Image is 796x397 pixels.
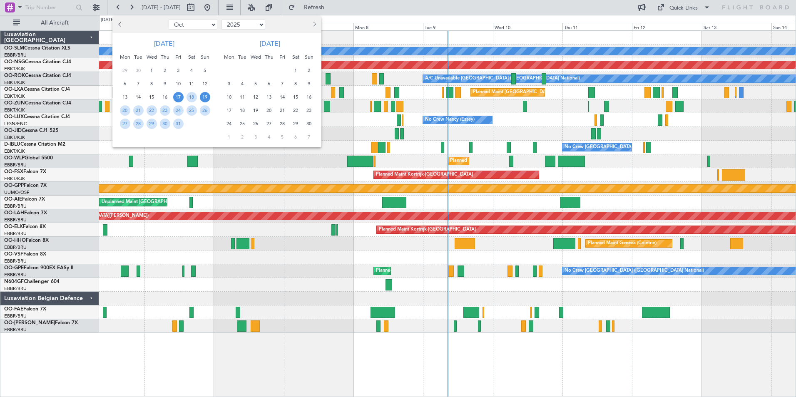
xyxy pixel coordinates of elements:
span: 7 [133,79,144,89]
div: 10-11-2025 [222,90,236,104]
div: Tue [236,50,249,64]
div: 3-10-2025 [172,64,185,77]
div: 19-11-2025 [249,104,262,117]
span: 25 [237,119,248,129]
div: 2-11-2025 [302,64,316,77]
div: 11-10-2025 [185,77,198,90]
div: 18-11-2025 [236,104,249,117]
div: 13-11-2025 [262,90,276,104]
span: 6 [291,132,301,142]
div: 27-10-2025 [118,117,132,130]
span: 19 [251,105,261,116]
div: 22-10-2025 [145,104,158,117]
div: 30-11-2025 [302,117,316,130]
div: 30-9-2025 [132,64,145,77]
div: Sun [302,50,316,64]
span: 6 [264,79,274,89]
span: 15 [291,92,301,102]
div: 4-12-2025 [262,130,276,144]
span: 7 [304,132,314,142]
span: 30 [133,65,144,76]
span: 10 [173,79,184,89]
div: 30-10-2025 [158,117,172,130]
span: 1 [224,132,234,142]
div: 29-11-2025 [289,117,302,130]
span: 23 [160,105,170,116]
span: 2 [304,65,314,76]
select: Select year [221,20,265,30]
span: 24 [173,105,184,116]
span: 28 [277,119,288,129]
div: 27-11-2025 [262,117,276,130]
span: 26 [200,105,210,116]
span: 4 [187,65,197,76]
span: 29 [120,65,130,76]
span: 9 [304,79,314,89]
div: 16-10-2025 [158,90,172,104]
span: 31 [173,119,184,129]
div: 9-10-2025 [158,77,172,90]
div: 3-12-2025 [249,130,262,144]
div: 7-10-2025 [132,77,145,90]
span: 2 [237,132,248,142]
span: 5 [251,79,261,89]
span: 29 [291,119,301,129]
div: Sat [185,50,198,64]
span: 27 [120,119,130,129]
span: 11 [237,92,248,102]
span: 4 [237,79,248,89]
span: 7 [277,79,288,89]
span: 9 [160,79,170,89]
div: 12-10-2025 [198,77,211,90]
div: Mon [118,50,132,64]
span: 27 [264,119,274,129]
div: 19-10-2025 [198,90,211,104]
span: 8 [291,79,301,89]
span: 26 [251,119,261,129]
div: 10-10-2025 [172,77,185,90]
span: 3 [251,132,261,142]
span: 16 [304,92,314,102]
span: 19 [200,92,210,102]
div: 15-11-2025 [289,90,302,104]
div: 7-12-2025 [302,130,316,144]
button: Previous month [116,18,125,31]
div: 28-11-2025 [276,117,289,130]
div: 5-10-2025 [198,64,211,77]
span: 15 [147,92,157,102]
div: Wed [249,50,262,64]
div: 26-11-2025 [249,117,262,130]
span: 30 [304,119,314,129]
span: 3 [173,65,184,76]
div: 11-11-2025 [236,90,249,104]
select: Select month [169,20,217,30]
div: 29-9-2025 [118,64,132,77]
div: 1-10-2025 [145,64,158,77]
div: 6-12-2025 [289,130,302,144]
div: 20-11-2025 [262,104,276,117]
span: 4 [264,132,274,142]
span: 6 [120,79,130,89]
span: 14 [277,92,288,102]
div: 22-11-2025 [289,104,302,117]
span: 20 [264,105,274,116]
div: 2-10-2025 [158,64,172,77]
div: 17-10-2025 [172,90,185,104]
div: 26-10-2025 [198,104,211,117]
div: 29-10-2025 [145,117,158,130]
div: 16-11-2025 [302,90,316,104]
span: 28 [133,119,144,129]
div: 6-11-2025 [262,77,276,90]
div: Sat [289,50,302,64]
div: 6-10-2025 [118,77,132,90]
span: 5 [200,65,210,76]
span: 5 [277,132,288,142]
div: 31-10-2025 [172,117,185,130]
div: 14-11-2025 [276,90,289,104]
div: 7-11-2025 [276,77,289,90]
span: 8 [147,79,157,89]
div: 25-10-2025 [185,104,198,117]
div: Tue [132,50,145,64]
div: 8-11-2025 [289,77,302,90]
div: 15-10-2025 [145,90,158,104]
